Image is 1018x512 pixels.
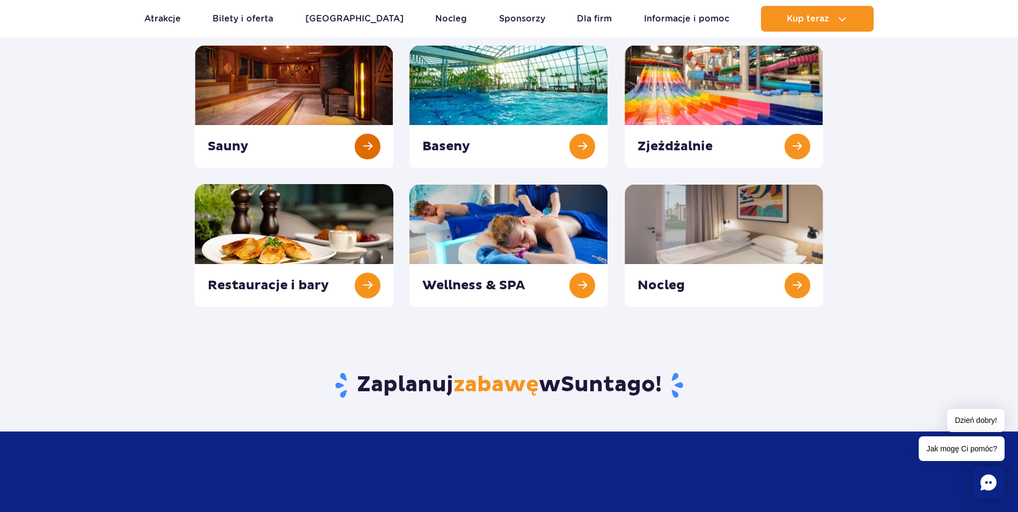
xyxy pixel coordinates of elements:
[305,6,404,32] a: [GEOGRAPHIC_DATA]
[453,371,539,398] span: zabawę
[787,14,829,24] span: Kup teraz
[947,409,1005,432] span: Dzień dobry!
[919,436,1005,461] span: Jak mogę Ci pomóc?
[761,6,874,32] button: Kup teraz
[561,371,655,398] span: Suntago
[144,6,181,32] a: Atrakcje
[195,371,823,399] h3: Zaplanuj w !
[499,6,545,32] a: Sponsorzy
[644,6,729,32] a: Informacje i pomoc
[972,466,1005,499] div: Chat
[213,6,273,32] a: Bilety i oferta
[577,6,612,32] a: Dla firm
[435,6,467,32] a: Nocleg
